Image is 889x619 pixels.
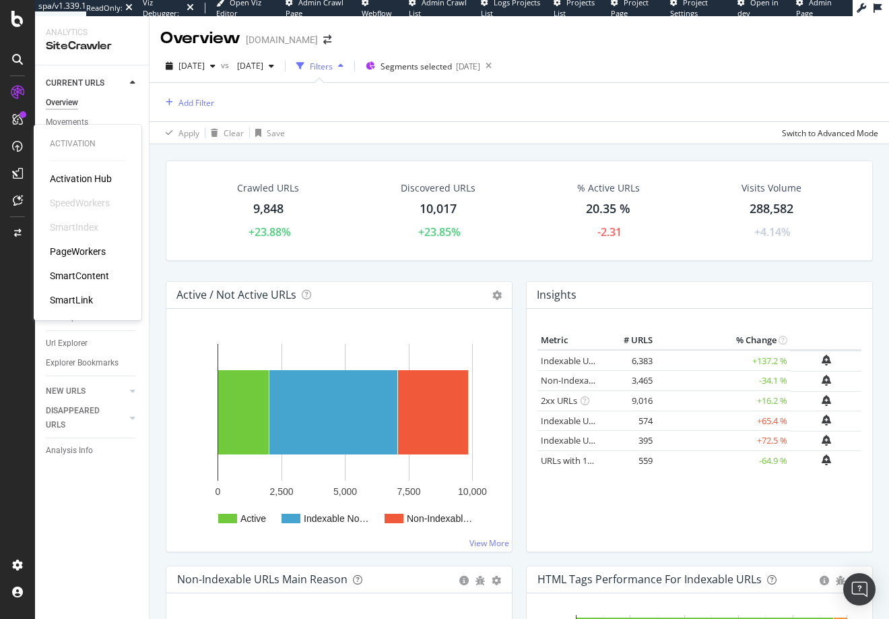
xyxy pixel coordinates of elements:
[178,97,214,109] div: Add Filter
[492,291,502,300] i: Options
[160,122,199,144] button: Apply
[46,384,86,399] div: NEW URLS
[249,225,291,240] div: +23.88%
[160,94,214,111] button: Add Filter
[782,127,878,139] div: Switch to Advanced Mode
[541,355,603,367] a: Indexable URLs
[46,96,139,110] a: Overview
[541,434,688,446] a: Indexable URLs with Bad Description
[221,59,232,71] span: vs
[50,196,110,210] div: SpeedWorkers
[46,404,114,432] div: DISAPPEARED URLS
[420,200,457,218] div: 10,017
[577,181,640,195] div: % Active URLs
[46,76,126,90] a: CURRENT URLS
[456,61,480,72] div: [DATE]
[602,330,656,351] th: # URLS
[656,411,791,431] td: +65.4 %
[46,115,139,129] a: Movements
[656,450,791,471] td: -64.9 %
[46,336,88,351] div: Url Explorer
[537,572,762,586] div: HTML Tags Performance for Indexable URLs
[836,576,845,585] div: bug
[246,33,318,47] div: [DOMAIN_NAME]
[820,576,829,585] div: circle-info
[178,127,199,139] div: Apply
[177,330,496,541] svg: A chart.
[656,391,791,411] td: +16.2 %
[822,375,831,386] div: bell-plus
[50,172,112,185] div: Activation Hub
[50,138,125,150] div: Activation
[50,269,109,283] a: SmartContent
[333,486,357,497] text: 5,000
[750,200,793,218] div: 288,582
[602,350,656,371] td: 6,383
[178,60,205,71] span: 2025 Oct. 5th
[492,576,501,585] div: gear
[407,513,472,524] text: Non-Indexabl…
[360,55,480,77] button: Segments selected[DATE]
[602,431,656,451] td: 395
[656,350,791,371] td: +137.2 %
[232,55,279,77] button: [DATE]
[46,356,119,370] div: Explorer Bookmarks
[232,60,263,71] span: 2025 Aug. 3rd
[216,486,221,497] text: 0
[46,76,104,90] div: CURRENT URLS
[160,55,221,77] button: [DATE]
[397,486,420,497] text: 7,500
[602,371,656,391] td: 3,465
[586,200,630,218] div: 20.35 %
[240,513,266,524] text: Active
[541,454,640,467] a: URLs with 1 Follow Inlink
[86,3,123,13] div: ReadOnly:
[541,374,623,386] a: Non-Indexable URLs
[754,225,791,240] div: +4.14%
[237,181,299,195] div: Crawled URLs
[291,55,349,77] button: Filters
[46,404,126,432] a: DISAPPEARED URLS
[843,573,876,606] div: Open Intercom Messenger
[537,330,602,351] th: Metric
[46,444,139,458] a: Analysis Info
[46,384,126,399] a: NEW URLS
[401,181,475,195] div: Discovered URLs
[250,122,285,144] button: Save
[310,61,333,72] div: Filters
[160,27,240,50] div: Overview
[46,27,138,38] div: Analytics
[46,96,78,110] div: Overview
[304,513,369,524] text: Indexable No…
[656,330,791,351] th: % Change
[177,572,348,586] div: Non-Indexable URLs Main Reason
[656,431,791,451] td: +72.5 %
[267,127,285,139] div: Save
[597,225,622,240] div: -2.31
[475,576,485,585] div: bug
[822,355,831,365] div: bell-plus
[822,435,831,446] div: bell-plus
[323,35,331,45] div: arrow-right-arrow-left
[381,61,452,72] span: Segments selected
[46,38,138,54] div: SiteCrawler
[822,454,831,465] div: bell-plus
[777,122,878,144] button: Switch to Advanced Mode
[822,415,831,425] div: bell-plus
[46,356,139,370] a: Explorer Bookmarks
[458,486,487,497] text: 10,000
[362,8,392,18] span: Webflow
[541,394,577,407] a: 2xx URLs
[656,371,791,391] td: -34.1 %
[602,411,656,431] td: 574
[50,220,98,234] div: SmartIndex
[50,293,93,307] a: SmartLink
[541,415,653,427] a: Indexable URLs with Bad H1
[205,122,244,144] button: Clear
[50,245,106,258] a: PageWorkers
